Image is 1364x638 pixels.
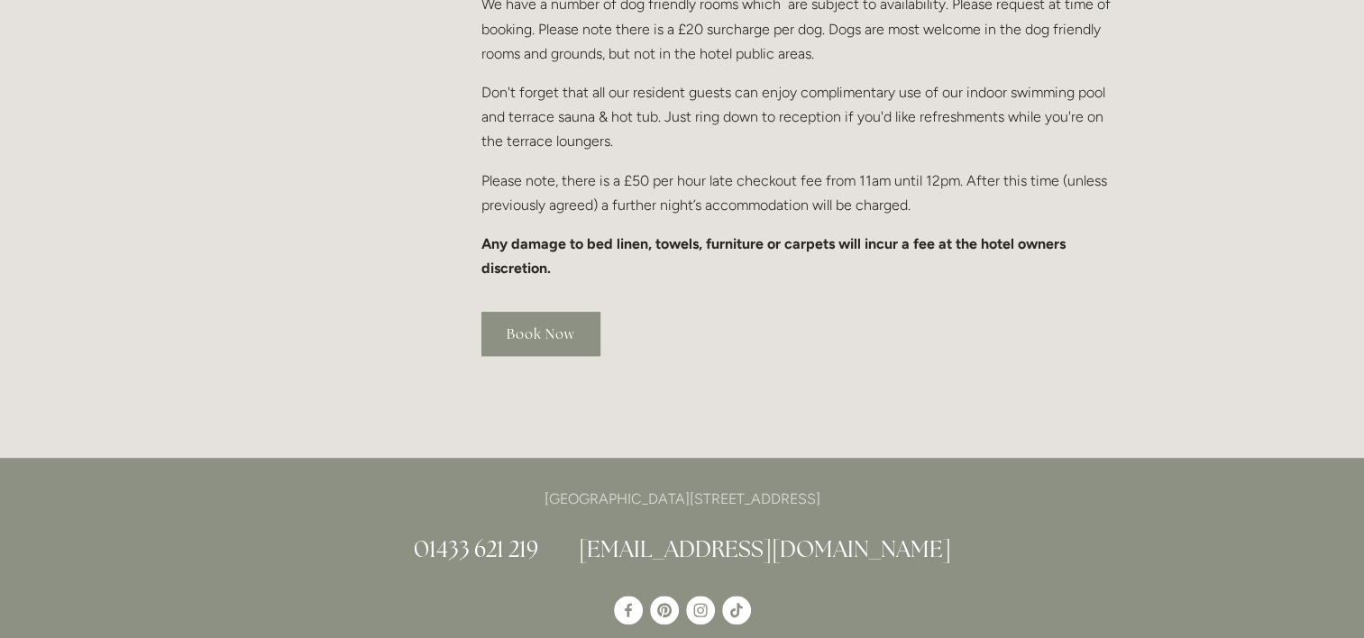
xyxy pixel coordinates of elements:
[414,534,538,563] a: 01433 621 219
[481,169,1113,217] p: Please note, there is a £50 per hour late checkout fee from 11am until 12pm. After this time (unl...
[722,596,751,624] a: TikTok
[481,312,600,356] a: Book Now
[252,487,1113,511] p: [GEOGRAPHIC_DATA][STREET_ADDRESS]
[481,235,1069,277] strong: Any damage to bed linen, towels, furniture or carpets will incur a fee at the hotel owners discre...
[650,596,679,624] a: Pinterest
[614,596,643,624] a: Losehill House Hotel & Spa
[686,596,715,624] a: Instagram
[579,534,951,563] a: [EMAIL_ADDRESS][DOMAIN_NAME]
[481,80,1113,154] p: Don't forget that all our resident guests can enjoy complimentary use of our indoor swimming pool...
